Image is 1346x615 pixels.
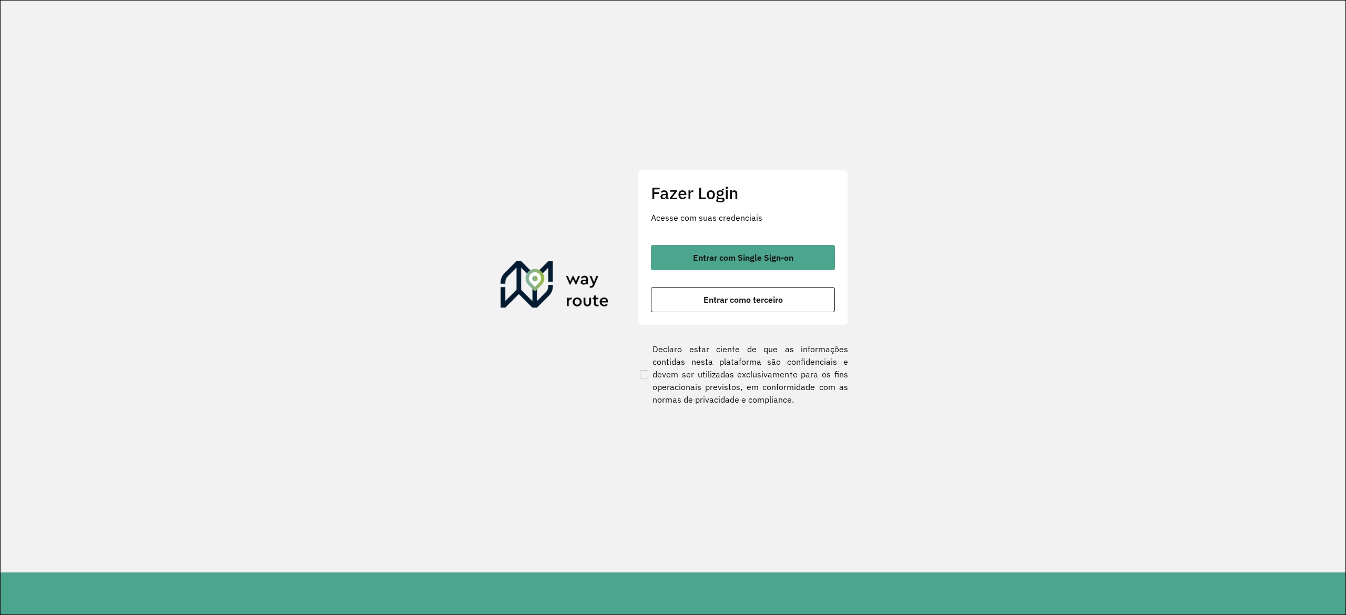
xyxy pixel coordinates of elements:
label: Declaro estar ciente de que as informações contidas nesta plataforma são confidenciais e devem se... [638,343,848,406]
button: button [651,287,835,312]
p: Acesse com suas credenciais [651,211,835,224]
img: Roteirizador AmbevTech [501,261,609,312]
span: Entrar com Single Sign-on [693,253,793,262]
span: Entrar como terceiro [703,295,783,304]
button: button [651,245,835,270]
h2: Fazer Login [651,183,835,203]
